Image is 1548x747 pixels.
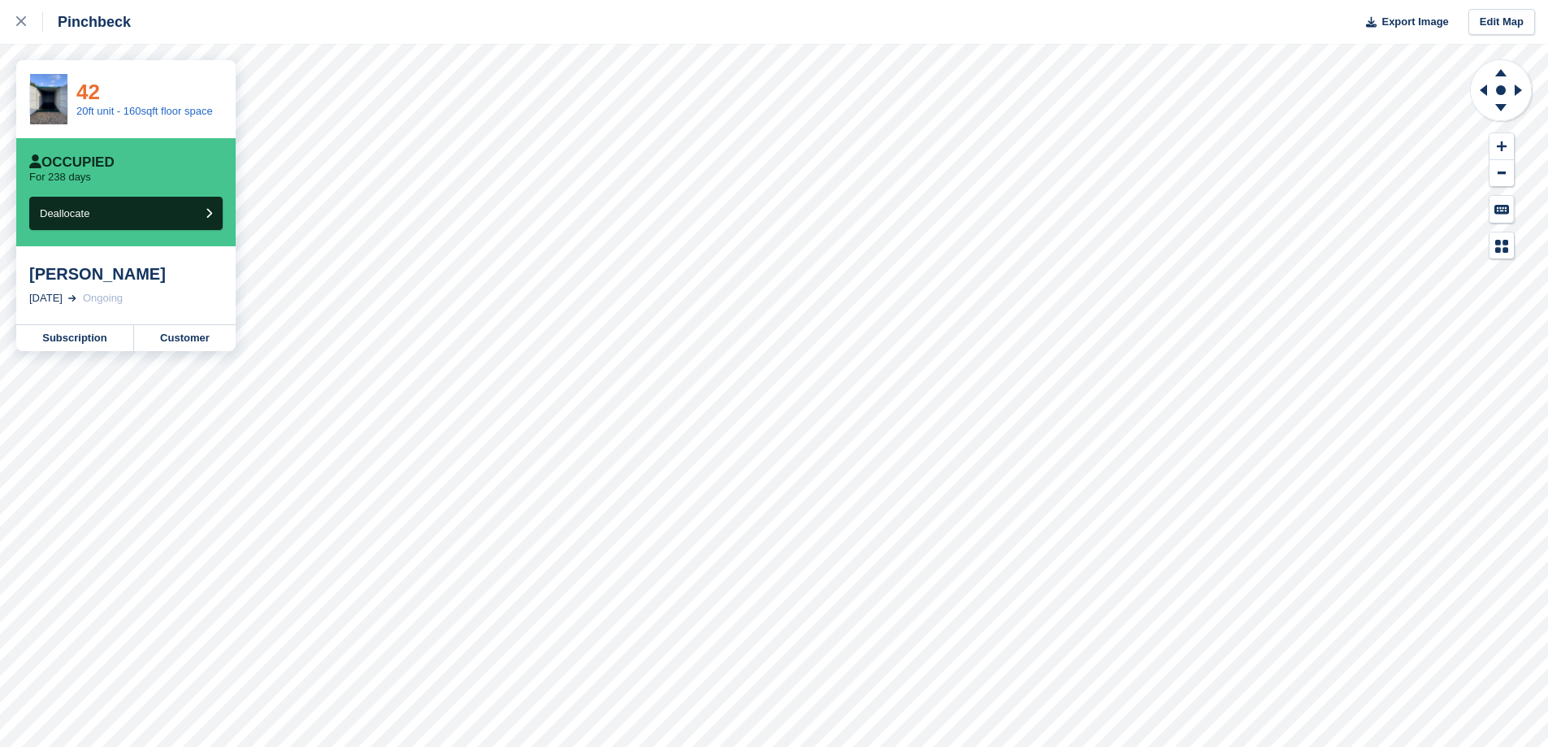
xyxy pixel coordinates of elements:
[1489,232,1514,259] button: Map Legend
[134,325,236,351] a: Customer
[40,207,89,219] span: Deallocate
[76,105,213,117] a: 20ft unit - 160sqft floor space
[16,325,134,351] a: Subscription
[30,74,67,124] img: IMG_1743.heic
[76,80,100,104] a: 42
[1381,14,1448,30] span: Export Image
[29,154,115,171] div: Occupied
[1489,133,1514,160] button: Zoom In
[29,290,63,306] div: [DATE]
[68,295,76,302] img: arrow-right-light-icn-cde0832a797a2874e46488d9cf13f60e5c3a73dbe684e267c42b8395dfbc2abf.svg
[29,197,223,230] button: Deallocate
[1489,160,1514,187] button: Zoom Out
[29,171,91,184] p: For 238 days
[1356,9,1449,36] button: Export Image
[29,264,223,284] div: [PERSON_NAME]
[83,290,123,306] div: Ongoing
[43,12,131,32] div: Pinchbeck
[1489,196,1514,223] button: Keyboard Shortcuts
[1468,9,1535,36] a: Edit Map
